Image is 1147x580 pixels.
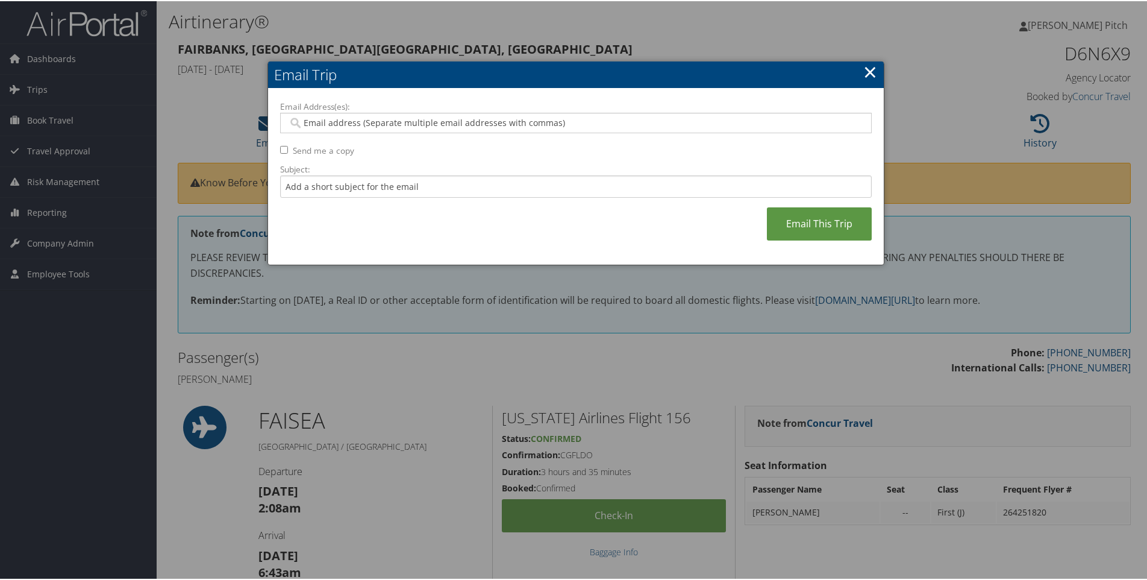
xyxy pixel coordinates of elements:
[280,99,872,112] label: Email Address(es):
[293,143,354,156] label: Send me a copy
[863,58,877,83] a: ×
[280,174,872,197] input: Add a short subject for the email
[280,162,872,174] label: Subject:
[767,206,872,239] a: Email This Trip
[268,60,884,87] h2: Email Trip
[288,116,863,128] input: Email address (Separate multiple email addresses with commas)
